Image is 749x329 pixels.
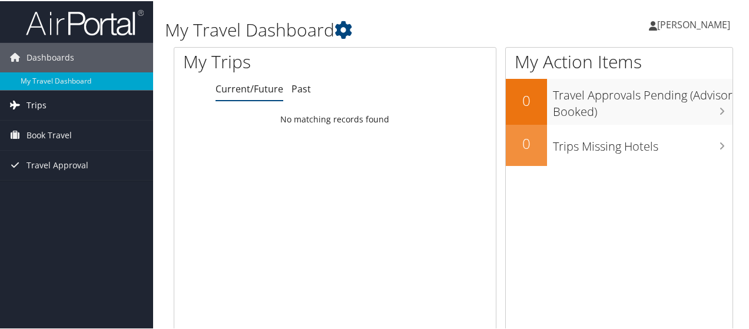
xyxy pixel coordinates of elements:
span: Trips [26,89,47,119]
span: Book Travel [26,119,72,149]
h1: My Trips [183,48,353,73]
img: airportal-logo.png [26,8,144,35]
h1: My Action Items [506,48,733,73]
h3: Travel Approvals Pending (Advisor Booked) [553,80,733,119]
td: No matching records found [174,108,496,129]
span: Dashboards [26,42,74,71]
a: Current/Future [216,81,283,94]
h1: My Travel Dashboard [165,16,549,41]
a: Past [291,81,311,94]
h2: 0 [506,89,547,109]
a: [PERSON_NAME] [649,6,742,41]
span: [PERSON_NAME] [657,17,730,30]
h3: Trips Missing Hotels [553,131,733,154]
a: 0Travel Approvals Pending (Advisor Booked) [506,78,733,123]
a: 0Trips Missing Hotels [506,124,733,165]
h2: 0 [506,132,547,152]
span: Travel Approval [26,149,88,179]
